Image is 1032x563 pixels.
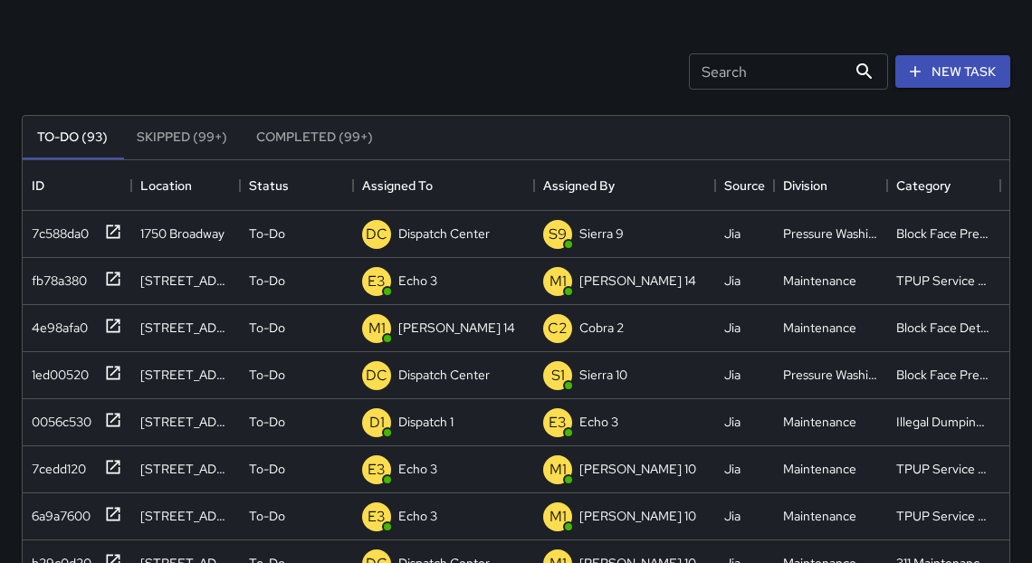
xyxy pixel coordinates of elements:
[368,271,386,292] p: E3
[548,318,568,339] p: C2
[543,160,615,211] div: Assigned By
[579,507,696,525] p: [PERSON_NAME] 10
[122,116,242,159] button: Skipped (99+)
[398,366,490,384] p: Dispatch Center
[242,116,387,159] button: Completed (99+)
[368,318,386,339] p: M1
[579,413,618,431] p: Echo 3
[368,506,386,528] p: E3
[140,366,231,384] div: 1437 Franklin Street
[579,366,627,384] p: Sierra 10
[783,413,856,431] div: Maintenance
[24,311,88,337] div: 4e98afa0
[23,160,131,211] div: ID
[715,160,774,211] div: Source
[549,271,567,292] p: M1
[366,365,387,386] p: DC
[724,224,741,243] div: Jia
[398,272,437,290] p: Echo 3
[783,460,856,478] div: Maintenance
[724,160,765,211] div: Source
[724,366,741,384] div: Jia
[32,160,44,211] div: ID
[362,160,433,211] div: Assigned To
[783,507,856,525] div: Maintenance
[774,160,887,211] div: Division
[140,319,231,337] div: 902 Washington Street
[549,412,567,434] p: E3
[24,217,89,243] div: 7c588da0
[724,507,741,525] div: Jia
[24,500,91,525] div: 6a9a7600
[896,507,991,525] div: TPUP Service Requested
[353,160,534,211] div: Assigned To
[398,319,515,337] p: [PERSON_NAME] 14
[896,319,991,337] div: Block Face Detailed
[549,506,567,528] p: M1
[549,459,567,481] p: M1
[896,366,991,384] div: Block Face Pressure Washed
[24,358,89,384] div: 1ed00520
[249,224,285,243] p: To-Do
[249,460,285,478] p: To-Do
[896,413,991,431] div: Illegal Dumping Removed
[249,272,285,290] p: To-Do
[579,272,696,290] p: [PERSON_NAME] 14
[131,160,240,211] div: Location
[724,319,741,337] div: Jia
[783,272,856,290] div: Maintenance
[534,160,715,211] div: Assigned By
[368,459,386,481] p: E3
[249,319,285,337] p: To-Do
[140,272,231,290] div: 777 Broadway
[140,160,192,211] div: Location
[140,460,231,478] div: 405 9th Street
[140,224,225,243] div: 1750 Broadway
[140,507,231,525] div: 995 Franklin Street
[249,160,289,211] div: Status
[249,507,285,525] p: To-Do
[398,413,454,431] p: Dispatch 1
[398,460,437,478] p: Echo 3
[896,224,991,243] div: Block Face Pressure Washed
[783,366,878,384] div: Pressure Washing
[24,406,91,431] div: 0056c530
[579,460,696,478] p: [PERSON_NAME] 10
[896,272,991,290] div: TPUP Service Requested
[549,224,567,245] p: S9
[783,319,856,337] div: Maintenance
[398,507,437,525] p: Echo 3
[783,224,878,243] div: Pressure Washing
[140,413,231,431] div: 1739 Broadway
[24,264,87,290] div: fb78a380
[551,365,565,386] p: S1
[887,160,1000,211] div: Category
[579,319,624,337] p: Cobra 2
[783,160,827,211] div: Division
[896,460,991,478] div: TPUP Service Requested
[240,160,353,211] div: Status
[724,460,741,478] div: Jia
[579,224,624,243] p: Sierra 9
[23,116,122,159] button: To-Do (93)
[366,224,387,245] p: DC
[249,366,285,384] p: To-Do
[896,160,951,211] div: Category
[724,413,741,431] div: Jia
[24,453,86,478] div: 7cedd120
[369,412,385,434] p: D1
[724,272,741,290] div: Jia
[249,413,285,431] p: To-Do
[398,224,490,243] p: Dispatch Center
[895,55,1010,89] button: New Task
